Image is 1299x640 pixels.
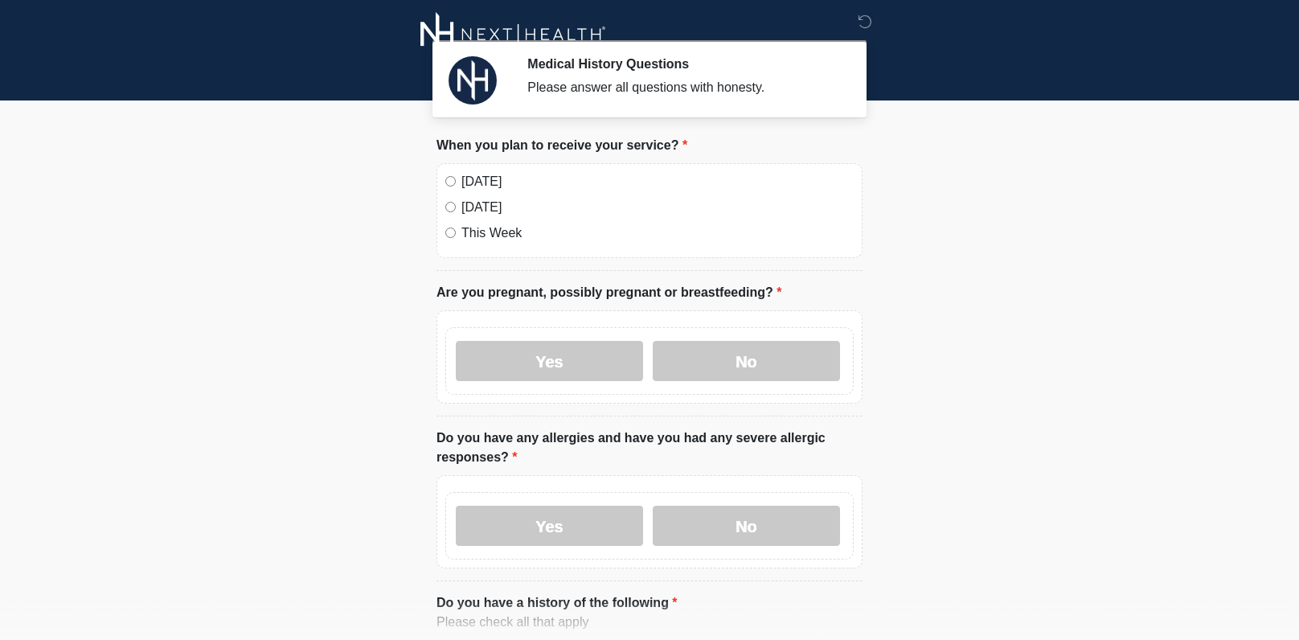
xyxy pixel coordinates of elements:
label: Do you have any allergies and have you had any severe allergic responses? [436,429,863,467]
label: Yes [456,506,643,546]
label: Do you have a history of the following [436,593,678,613]
div: Please check all that apply [436,613,863,632]
label: This Week [461,224,854,243]
label: Are you pregnant, possibly pregnant or breastfeeding? [436,283,781,302]
label: [DATE] [461,172,854,191]
label: Yes [456,341,643,381]
input: This Week [445,228,456,238]
img: Next-Health Logo [420,12,606,56]
input: [DATE] [445,176,456,187]
div: Please answer all questions with honesty. [527,78,838,97]
img: Agent Avatar [449,56,497,105]
label: No [653,341,840,381]
label: [DATE] [461,198,854,217]
label: No [653,506,840,546]
input: [DATE] [445,202,456,212]
label: When you plan to receive your service? [436,136,687,155]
